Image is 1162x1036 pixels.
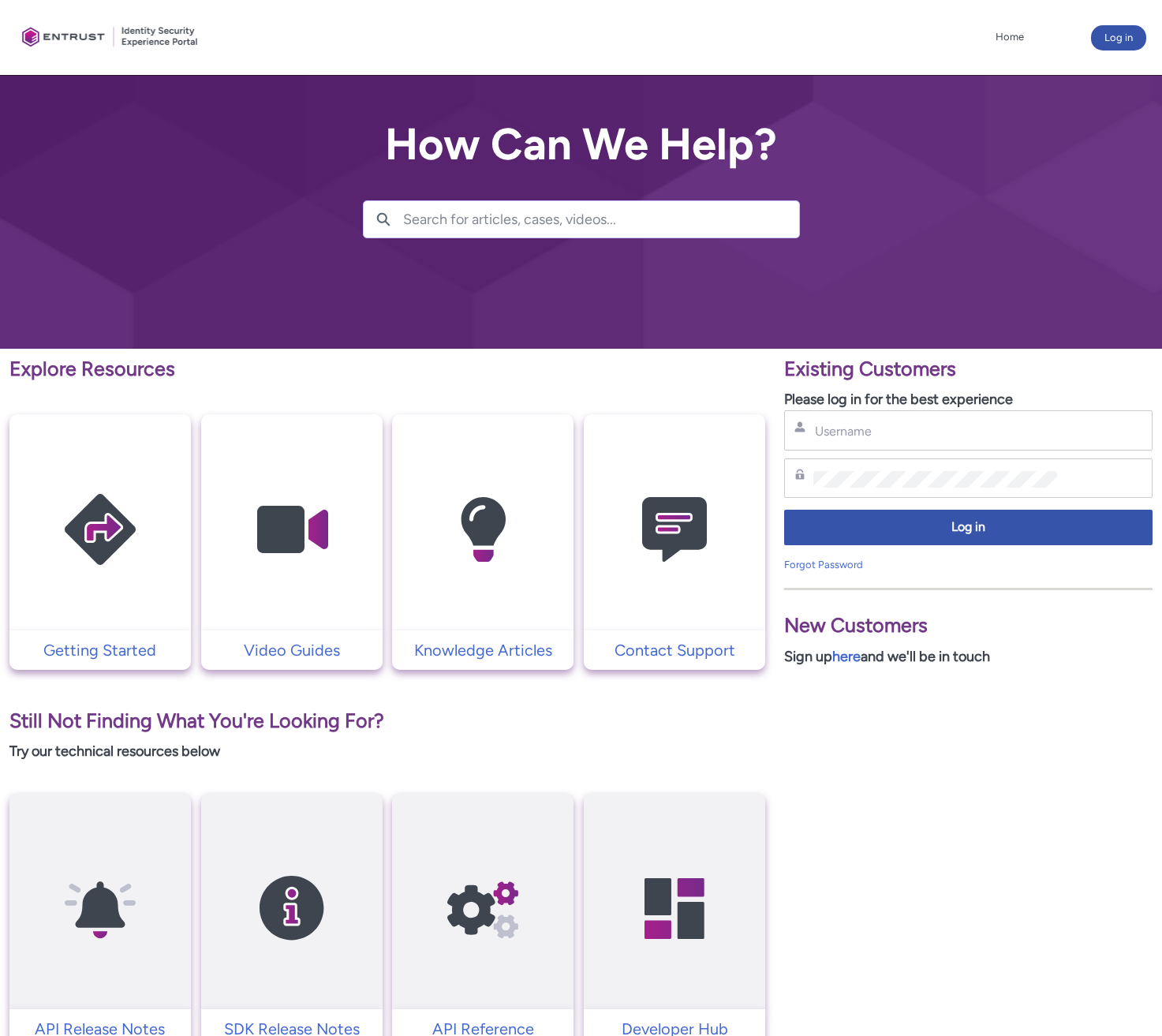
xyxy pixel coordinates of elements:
img: Contact Support [600,445,749,615]
button: Log in [1091,25,1146,50]
img: Developer Hub [600,824,749,993]
a: Video Guides [201,638,383,662]
a: Getting Started [9,638,191,662]
p: Video Guides [209,638,375,662]
a: here [832,648,861,665]
a: Home [992,25,1028,49]
a: Knowledge Articles [392,638,574,662]
span: Log in [794,518,1142,537]
img: SDK Release Notes [217,824,367,993]
p: Contact Support [592,638,757,662]
button: Search [364,201,403,237]
a: Forgot Password [784,559,863,570]
button: Log in [784,510,1153,545]
p: Please log in for the best experience [784,389,1153,410]
img: Knowledge Articles [408,445,558,615]
img: Video Guides [217,445,367,615]
img: API Reference [408,824,558,993]
p: Explore Resources [9,354,765,384]
input: Search for articles, cases, videos... [403,201,799,237]
p: Getting Started [17,638,183,662]
img: API Release Notes [25,824,175,993]
p: Try our technical resources below [9,741,765,762]
p: Knowledge Articles [400,638,566,662]
p: Sign up and we'll be in touch [784,646,1153,668]
a: Contact Support [584,638,765,662]
p: Existing Customers [784,354,1153,384]
p: Still Not Finding What You're Looking For? [9,706,765,736]
h2: How Can We Help? [363,120,800,169]
p: New Customers [784,611,1153,641]
img: Getting Started [25,445,175,615]
input: Username [813,423,1057,439]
